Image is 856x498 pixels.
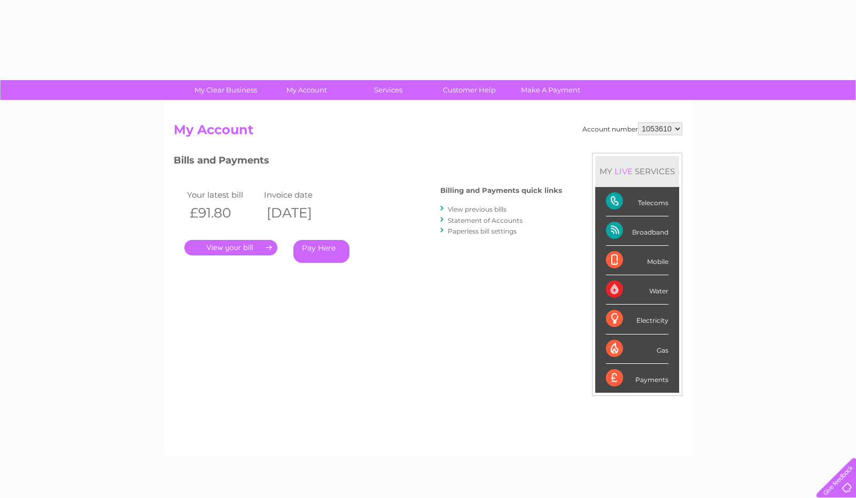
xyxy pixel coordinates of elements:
div: Account number [582,122,682,135]
a: My Clear Business [182,80,270,100]
div: Water [606,275,668,305]
h3: Bills and Payments [174,153,562,172]
td: Invoice date [261,188,338,202]
div: Broadband [606,216,668,246]
div: Gas [606,334,668,364]
h2: My Account [174,122,682,143]
div: Telecoms [606,187,668,216]
th: £91.80 [184,202,261,224]
a: Paperless bill settings [448,227,517,235]
a: Services [344,80,432,100]
a: Pay Here [293,240,349,263]
div: Mobile [606,246,668,275]
th: [DATE] [261,202,338,224]
a: View previous bills [448,205,507,213]
a: My Account [263,80,351,100]
div: Payments [606,364,668,393]
div: Electricity [606,305,668,334]
a: Customer Help [425,80,513,100]
a: Statement of Accounts [448,216,523,224]
h4: Billing and Payments quick links [440,186,562,194]
a: Make A Payment [507,80,595,100]
td: Your latest bill [184,188,261,202]
div: MY SERVICES [595,156,679,186]
a: . [184,240,277,255]
div: LIVE [612,166,635,176]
